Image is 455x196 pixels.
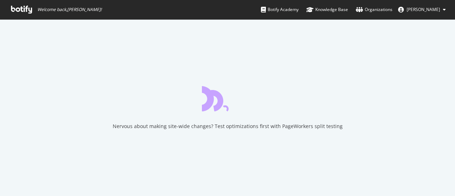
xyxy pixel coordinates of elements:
[356,6,392,13] div: Organizations
[202,86,253,111] div: animation
[392,4,451,15] button: [PERSON_NAME]
[407,6,440,12] span: Eric Cason
[306,6,348,13] div: Knowledge Base
[37,7,102,12] span: Welcome back, [PERSON_NAME] !
[261,6,299,13] div: Botify Academy
[113,123,343,130] div: Nervous about making site-wide changes? Test optimizations first with PageWorkers split testing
